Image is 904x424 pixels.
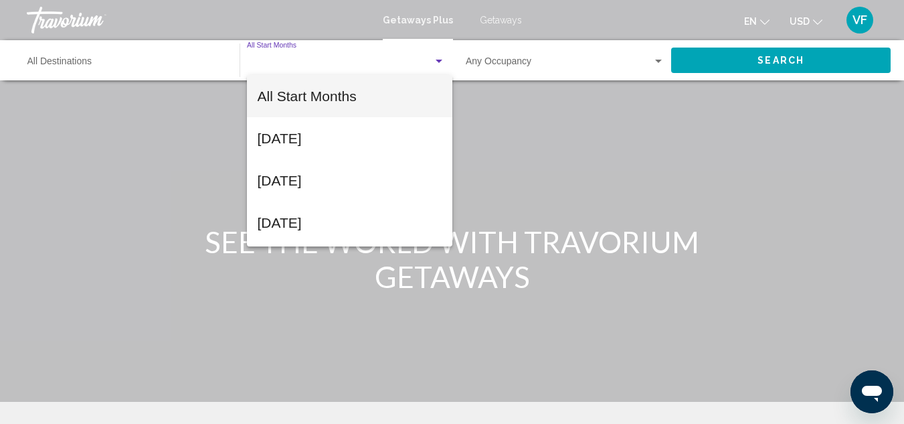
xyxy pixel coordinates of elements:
span: [DATE] [258,244,442,286]
span: [DATE] [258,202,442,244]
span: All Start Months [258,88,357,104]
span: [DATE] [258,117,442,159]
span: [DATE] [258,159,442,202]
iframe: Button to launch messaging window [850,370,893,413]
